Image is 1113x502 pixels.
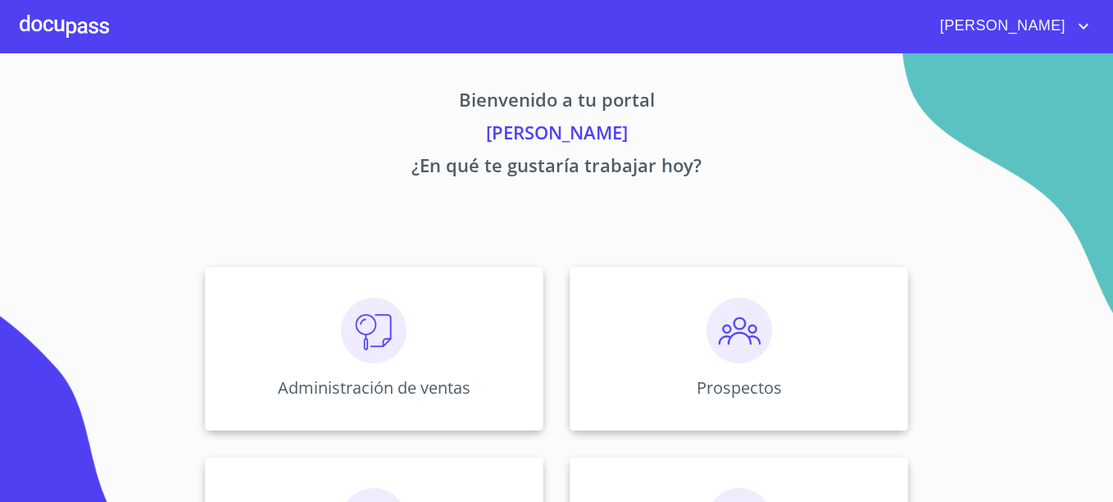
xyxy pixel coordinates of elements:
[341,298,407,363] img: consulta.png
[278,376,470,399] p: Administración de ventas
[52,152,1061,185] p: ¿En qué te gustaría trabajar hoy?
[697,376,782,399] p: Prospectos
[706,298,772,363] img: prospectos.png
[928,13,1074,39] span: [PERSON_NAME]
[52,119,1061,152] p: [PERSON_NAME]
[52,86,1061,119] p: Bienvenido a tu portal
[928,13,1093,39] button: account of current user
